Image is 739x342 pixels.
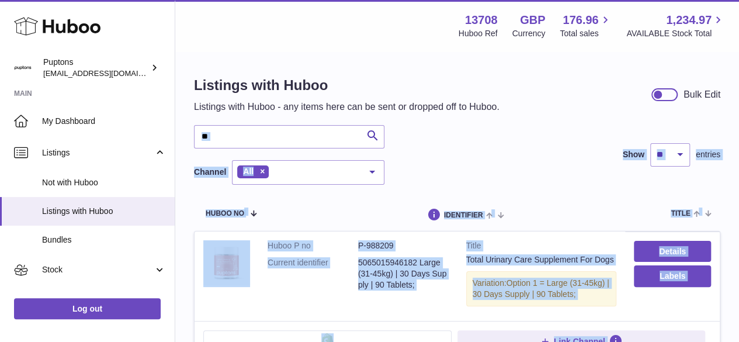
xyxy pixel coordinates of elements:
[626,12,725,39] a: 1,234.97 AVAILABLE Stock Total
[671,210,690,217] span: title
[42,116,166,127] span: My Dashboard
[42,234,166,246] span: Bundles
[194,76,499,95] h1: Listings with Huboo
[42,206,166,217] span: Listings with Huboo
[42,177,166,188] span: Not with Huboo
[512,28,546,39] div: Currency
[43,57,148,79] div: Puptons
[194,101,499,113] p: Listings with Huboo - any items here can be sent or dropped off to Huboo.
[206,210,244,217] span: Huboo no
[43,68,172,78] span: [EMAIL_ADDRESS][DOMAIN_NAME]
[623,149,644,160] label: Show
[42,264,154,275] span: Stock
[268,257,358,291] dt: Current identifier
[243,167,254,176] span: All
[358,240,449,251] dd: P-988209
[358,257,449,291] dd: 5065015946182 Large (31-45kg) | 30 Days Supply | 90 Tablets;
[466,254,617,265] div: Total Urinary Care Supplement For Dogs
[194,167,226,178] label: Channel
[560,28,612,39] span: Total sales
[466,240,617,254] strong: Title
[560,12,612,39] a: 176.96 Total sales
[563,12,598,28] span: 176.96
[684,88,720,101] div: Bulk Edit
[473,278,609,299] span: Option 1 = Large (31-45kg) | 30 Days Supply | 90 Tablets;
[203,240,250,284] img: Total Urinary Care Supplement For Dogs
[42,147,154,158] span: Listings
[14,298,161,319] a: Log out
[444,212,483,219] span: identifier
[520,12,545,28] strong: GBP
[634,241,711,262] a: Details
[268,240,358,251] dt: Huboo P no
[666,12,712,28] span: 1,234.97
[634,265,711,286] button: Labels
[14,59,32,77] img: internalAdmin-13708@internal.huboo.com
[466,271,617,306] div: Variation:
[459,28,498,39] div: Huboo Ref
[696,149,720,160] span: entries
[465,12,498,28] strong: 13708
[626,28,725,39] span: AVAILABLE Stock Total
